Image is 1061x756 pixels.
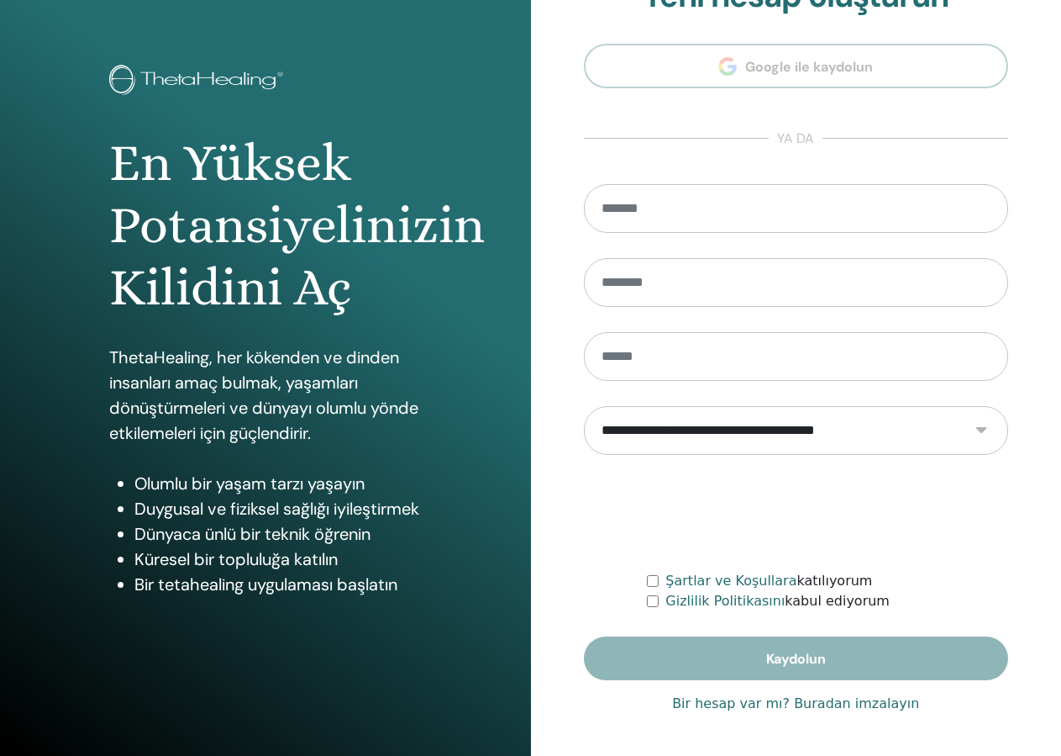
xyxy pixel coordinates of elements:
[672,694,919,714] a: Bir hesap var mı? Buradan imzalayın
[769,129,822,149] span: ya da
[665,573,796,589] a: Şartlar ve Koşullara
[134,496,421,521] li: Duygusal ve fiziksel sağlığı iyileştirmek
[665,593,785,609] a: Gizlilik Politikasını
[134,547,421,572] li: Küresel bir topluluğa katılın
[665,571,872,591] label: katılıyorum
[134,471,421,496] li: Olumlu bir yaşam tarzı yaşayın
[109,132,421,320] h1: En Yüksek Potansiyelinizin Kilidini Aç
[665,591,890,611] label: kabul ediyorum
[134,521,421,547] li: Dünyaca ünlü bir teknik öğrenin
[134,572,421,597] li: Bir tetahealing uygulaması başlatın
[109,345,421,446] p: ThetaHealing, her kökenden ve dinden insanları amaç bulmak, yaşamları dönüştürmeleri ve dünyayı o...
[668,480,923,546] iframe: reCAPTCHA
